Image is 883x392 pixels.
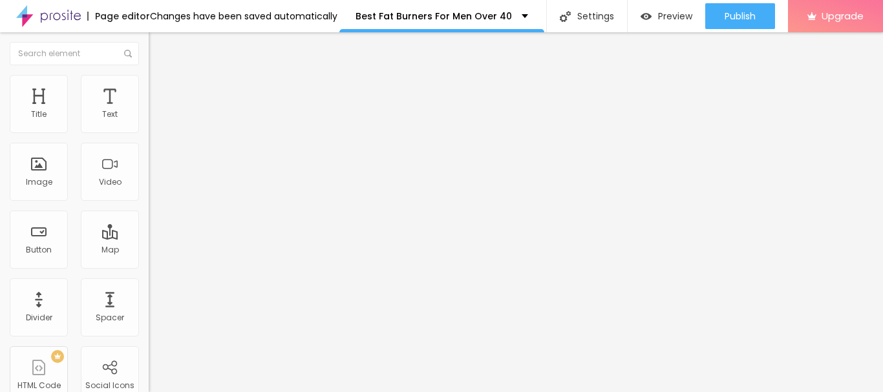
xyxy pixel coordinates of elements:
[124,50,132,57] img: Icone
[149,32,883,392] iframe: Editor
[560,11,571,22] img: Icone
[85,381,134,390] div: Social Icons
[725,11,756,21] span: Publish
[658,11,692,21] span: Preview
[26,313,52,322] div: Divider
[101,245,119,254] div: Map
[822,10,864,21] span: Upgrade
[31,110,47,119] div: Title
[628,3,705,29] button: Preview
[705,3,775,29] button: Publish
[26,245,52,254] div: Button
[102,110,118,119] div: Text
[26,178,52,187] div: Image
[641,11,652,22] img: view-1.svg
[150,12,337,21] div: Changes have been saved automatically
[99,178,122,187] div: Video
[10,42,139,65] input: Search element
[17,381,61,390] div: HTML Code
[96,313,124,322] div: Spacer
[356,12,512,21] p: Best Fat Burners For Men Over 40
[87,12,150,21] div: Page editor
